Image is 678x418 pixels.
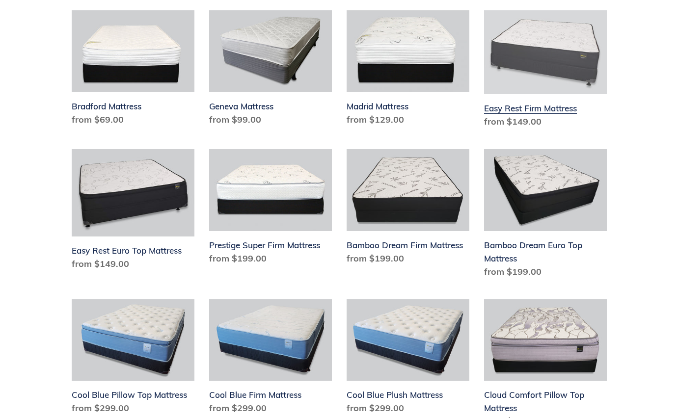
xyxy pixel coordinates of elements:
a: Madrid Mattress [347,10,469,130]
a: Geneva Mattress [209,10,332,130]
a: Bamboo Dream Firm Mattress [347,149,469,269]
a: Prestige Super Firm Mattress [209,149,332,269]
a: Easy Rest Euro Top Mattress [72,149,194,274]
a: Bamboo Dream Euro Top Mattress [484,149,607,282]
a: Bradford Mattress [72,10,194,130]
a: Easy Rest Firm Mattress [484,10,607,132]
